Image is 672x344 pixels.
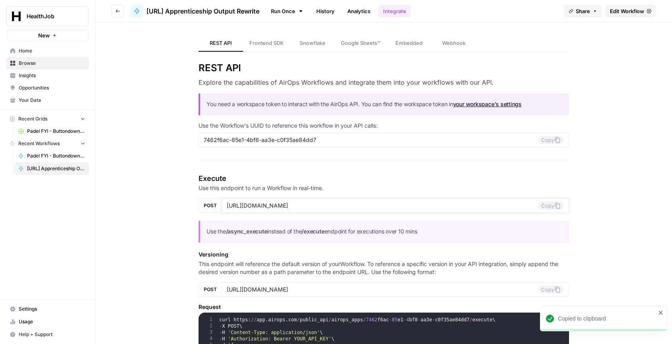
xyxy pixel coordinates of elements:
[199,173,569,184] h4: Execute
[302,228,324,235] strong: /execute
[27,165,85,172] span: [URL] Apprenticeship Output Rewrite
[199,303,569,311] h5: Request
[249,39,284,47] span: Frontend SDK
[18,140,60,147] span: Recent Workflows
[15,162,89,175] a: [URL] Apprenticeship Output Rewrite
[19,318,85,325] span: Usage
[6,328,89,341] button: Help + Support
[453,101,522,107] a: your workspace's settings
[6,57,89,70] a: Browse
[206,227,563,236] p: Use the instead of the endpoint for executions over 10 mins
[558,315,656,323] div: Copied to clipboard
[19,84,85,91] span: Opportunities
[605,5,656,17] a: Edit Workflow
[290,35,335,52] a: Snowflake
[431,35,476,52] a: Webhook
[576,7,590,15] span: Share
[378,5,411,17] a: Integrate
[210,39,232,47] span: REST API
[243,35,290,52] a: Frontend SDK
[335,35,387,52] a: Google Sheets™
[300,39,325,47] span: Snowflake
[204,202,217,209] span: POST
[27,12,75,20] span: HealthJob
[6,113,89,125] button: Recent Grids
[131,5,259,17] a: [URL] Apprenticeship Output Rewrite
[19,305,85,313] span: Settings
[564,5,602,17] button: Share
[6,29,89,41] button: New
[199,35,243,52] a: REST API
[199,329,218,336] div: 3
[9,9,23,23] img: HealthJob Logo
[395,39,423,47] span: Embedded
[38,31,50,39] span: New
[6,82,89,94] a: Opportunities
[199,323,218,329] div: 2
[199,62,569,74] h2: REST API
[19,47,85,54] span: Home
[19,60,85,67] span: Browse
[442,39,466,47] span: Webhook
[199,78,569,87] h3: Explore the capabilities of AirOps Workflows and integrate them into your workflows with our API.
[538,136,564,144] button: Copy
[146,6,259,16] span: [URL] Apprenticeship Output Rewrite
[538,286,564,293] button: Copy
[199,336,218,342] div: 4
[6,303,89,315] a: Settings
[658,309,664,316] button: close
[199,184,569,192] p: Use this endpoint to run a Workflow in real-time.
[204,286,217,293] span: POST
[27,152,85,159] span: Padel FYI - Buttondown -Newsletter Generation
[6,69,89,82] a: Insights
[341,39,380,47] span: Google Sheets™
[199,317,218,323] div: 1
[15,125,89,138] a: Padel FYI - Buttondown -Newsletter Generation Grid
[387,35,431,52] a: Embedded
[6,94,89,107] a: Your Data
[6,6,89,26] button: Workspace: HealthJob
[610,7,644,15] span: Edit Workflow
[199,260,569,276] p: This endpoint will reference the default version of your Workflow . To reference a specific versi...
[538,202,564,210] button: Copy
[199,251,569,258] h5: Versioning
[199,122,569,130] p: Use the Workflow's UUID to reference this workflow in your API calls:
[19,331,85,338] span: Help + Support
[18,115,47,122] span: Recent Grids
[6,315,89,328] a: Usage
[19,97,85,104] span: Your Data
[226,228,267,235] strong: /async_execute
[15,150,89,162] a: Padel FYI - Buttondown -Newsletter Generation
[19,72,85,79] span: Insights
[266,4,308,18] a: Run Once
[27,128,85,135] span: Padel FYI - Buttondown -Newsletter Generation Grid
[343,5,375,17] a: Analytics
[6,45,89,57] a: Home
[206,100,563,109] p: You need a workspace token to interact with the AirOps API. You can find the workspace token in
[312,5,339,17] a: History
[6,138,89,150] button: Recent Workflows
